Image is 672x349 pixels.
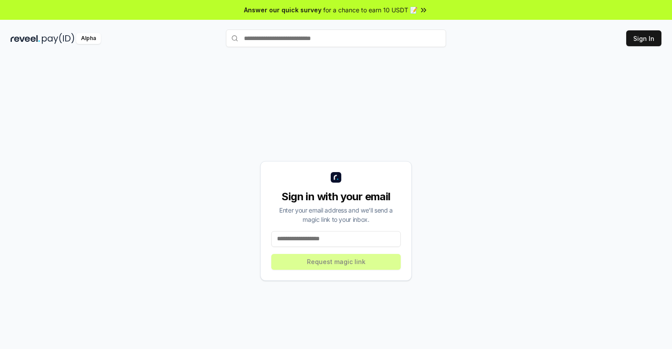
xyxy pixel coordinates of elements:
[271,190,401,204] div: Sign in with your email
[323,5,417,15] span: for a chance to earn 10 USDT 📝
[331,172,341,183] img: logo_small
[11,33,40,44] img: reveel_dark
[626,30,661,46] button: Sign In
[244,5,321,15] span: Answer our quick survey
[76,33,101,44] div: Alpha
[271,206,401,224] div: Enter your email address and we’ll send a magic link to your inbox.
[42,33,74,44] img: pay_id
